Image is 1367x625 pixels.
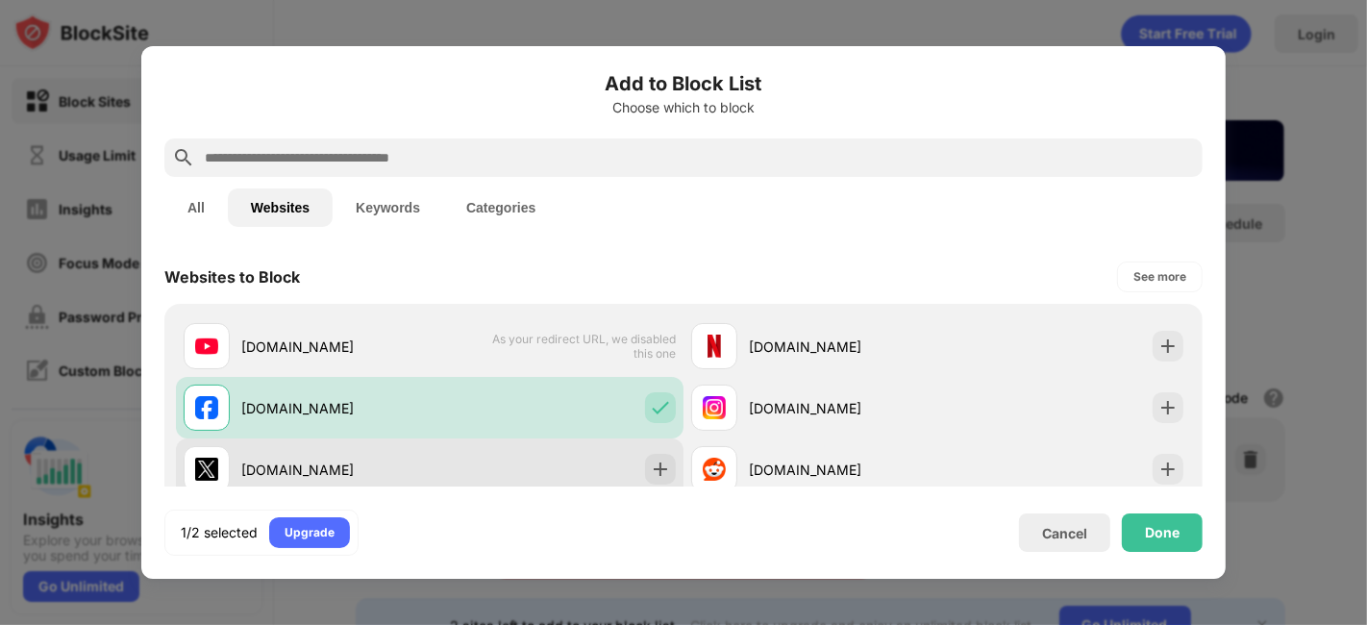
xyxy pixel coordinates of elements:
[749,337,937,357] div: [DOMAIN_NAME]
[228,188,333,227] button: Websites
[164,100,1203,115] div: Choose which to block
[164,267,300,287] div: Websites to Block
[749,398,937,418] div: [DOMAIN_NAME]
[241,460,430,480] div: [DOMAIN_NAME]
[164,69,1203,98] h6: Add to Block List
[172,146,195,169] img: search.svg
[285,523,335,542] div: Upgrade
[443,188,559,227] button: Categories
[1042,525,1087,541] div: Cancel
[703,335,726,358] img: favicons
[195,458,218,481] img: favicons
[703,396,726,419] img: favicons
[478,332,676,361] span: As your redirect URL, we disabled this one
[1133,267,1186,287] div: See more
[195,396,218,419] img: favicons
[333,188,443,227] button: Keywords
[164,188,228,227] button: All
[703,458,726,481] img: favicons
[181,523,258,542] div: 1/2 selected
[241,398,430,418] div: [DOMAIN_NAME]
[749,460,937,480] div: [DOMAIN_NAME]
[1145,525,1180,540] div: Done
[195,335,218,358] img: favicons
[241,337,430,357] div: [DOMAIN_NAME]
